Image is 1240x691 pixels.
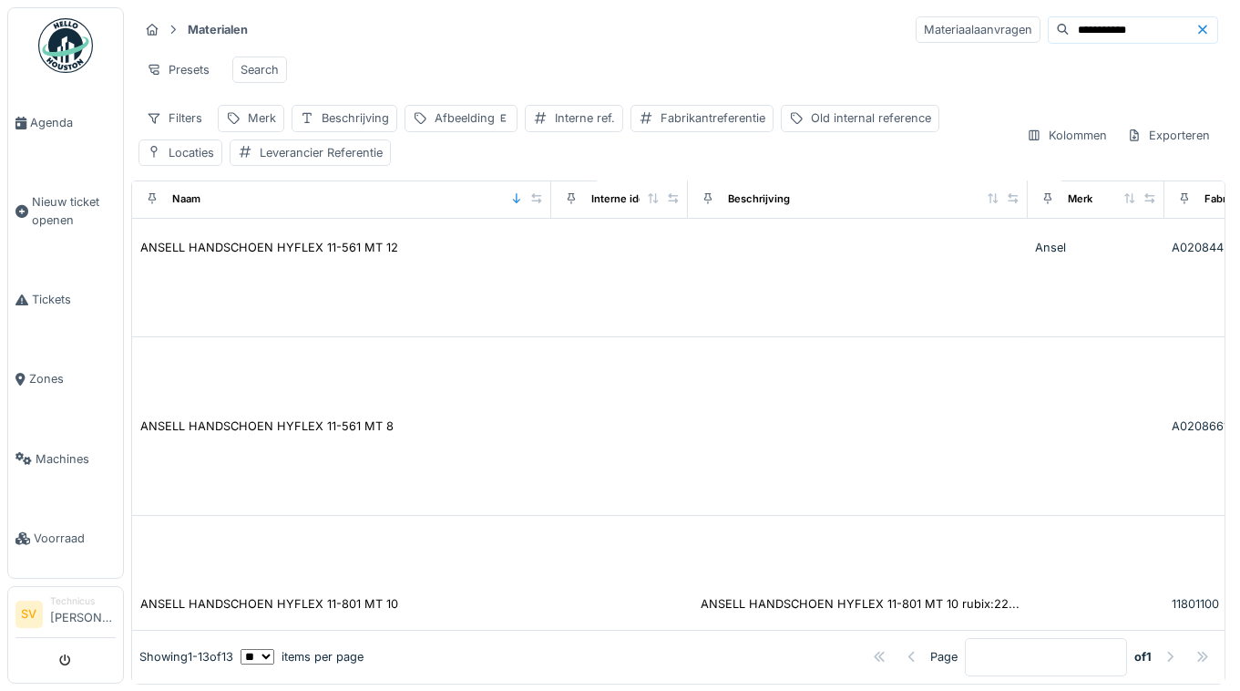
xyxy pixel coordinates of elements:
[241,648,364,665] div: items per page
[15,601,43,628] li: SV
[36,450,116,468] span: Machines
[169,144,214,161] div: Locaties
[32,291,116,308] span: Tickets
[916,16,1040,43] div: Materiaalaanvragen
[811,109,931,127] div: Old internal reference
[8,419,123,499] a: Machines
[38,18,93,73] img: Badge_color-CXgf-gQk.svg
[241,61,279,78] div: Search
[435,109,509,127] div: Afbeelding
[1019,122,1115,149] div: Kolommen
[140,239,398,256] div: ANSELL HANDSCHOEN HYFLEX 11-561 MT 12
[180,21,255,38] strong: Materialen
[50,594,116,634] li: [PERSON_NAME]
[1068,191,1092,207] div: Merk
[30,114,116,131] span: Agenda
[32,193,116,228] span: Nieuw ticket openen
[1035,239,1157,256] div: Ansel
[8,162,123,260] a: Nieuw ticket openen
[322,109,389,127] div: Beschrijving
[29,370,116,387] span: Zones
[701,595,1020,613] div: ANSELL HANDSCHOEN HYFLEX 11-801 MT 10 rubix:22...
[8,499,123,578] a: Voorraad
[1119,122,1218,149] div: Exporteren
[140,418,394,435] div: ANSELL HANDSCHOEN HYFLEX 11-561 MT 8
[50,594,116,608] div: Technicus
[1134,648,1152,665] strong: of 1
[172,191,200,207] div: Naam
[248,109,276,127] div: Merk
[930,648,958,665] div: Page
[260,144,383,161] div: Leverancier Referentie
[591,191,690,207] div: Interne identificator
[661,109,765,127] div: Fabrikantreferentie
[140,595,398,613] div: ANSELL HANDSCHOEN HYFLEX 11-801 MT 10
[15,594,116,638] a: SV Technicus[PERSON_NAME]
[555,109,615,127] div: Interne ref.
[8,83,123,162] a: Agenda
[138,57,218,83] div: Presets
[8,260,123,339] a: Tickets
[138,105,210,131] div: Filters
[34,530,116,547] span: Voorraad
[728,191,790,207] div: Beschrijving
[139,648,233,665] div: Showing 1 - 13 of 13
[8,339,123,418] a: Zones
